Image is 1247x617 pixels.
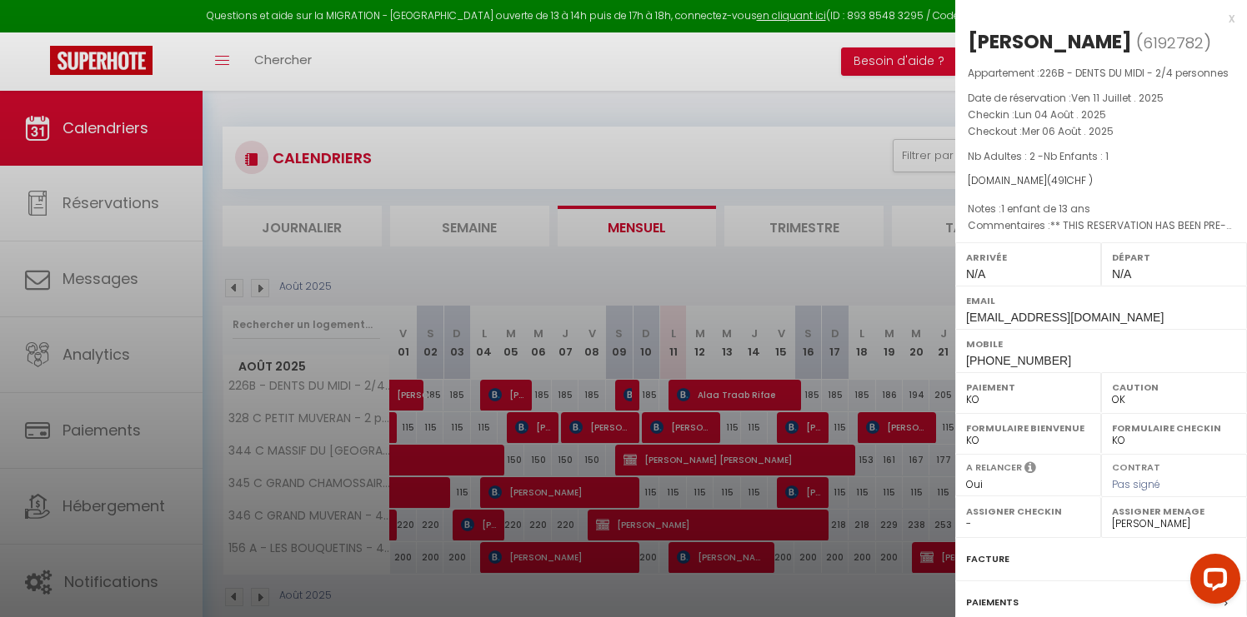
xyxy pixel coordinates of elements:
[968,149,1109,163] span: Nb Adultes : 2 -
[1022,124,1114,138] span: Mer 06 Août . 2025
[1112,477,1160,491] span: Pas signé
[1136,31,1211,54] span: ( )
[1112,249,1236,266] label: Départ
[968,217,1234,234] p: Commentaires :
[1177,547,1247,617] iframe: LiveChat chat widget
[966,460,1022,475] label: A relancer
[968,28,1132,55] div: [PERSON_NAME]
[1112,503,1236,520] label: Assigner Menage
[1047,173,1093,187] span: ( CHF )
[966,420,1090,436] label: Formulaire Bienvenue
[955,8,1234,28] div: x
[966,354,1071,367] span: [PHONE_NUMBER]
[968,201,1234,217] p: Notes :
[1112,420,1236,436] label: Formulaire Checkin
[966,311,1164,324] span: [EMAIL_ADDRESS][DOMAIN_NAME]
[1014,107,1106,122] span: Lun 04 Août . 2025
[966,503,1090,520] label: Assigner Checkin
[1044,149,1109,163] span: Nb Enfants : 1
[1051,173,1067,187] span: 491
[1001,202,1090,216] span: 1 enfant de 13 ans
[1112,460,1160,471] label: Contrat
[1112,379,1236,396] label: Caution
[966,249,1090,266] label: Arrivée
[966,594,1019,611] label: Paiements
[1024,460,1036,479] i: Sélectionner OUI si vous souhaiter envoyer les séquences de messages post-checkout
[966,379,1090,396] label: Paiement
[1071,91,1164,105] span: Ven 11 Juillet . 2025
[968,107,1234,123] p: Checkin :
[966,292,1236,309] label: Email
[968,123,1234,140] p: Checkout :
[1112,267,1131,281] span: N/A
[966,550,1009,568] label: Facture
[968,65,1234,82] p: Appartement :
[1143,32,1204,53] span: 6192782
[966,336,1236,352] label: Mobile
[966,267,985,281] span: N/A
[1039,66,1229,80] span: 226B - DENTS DU MIDI - 2/4 personnes
[968,90,1234,107] p: Date de réservation :
[968,173,1234,189] div: [DOMAIN_NAME]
